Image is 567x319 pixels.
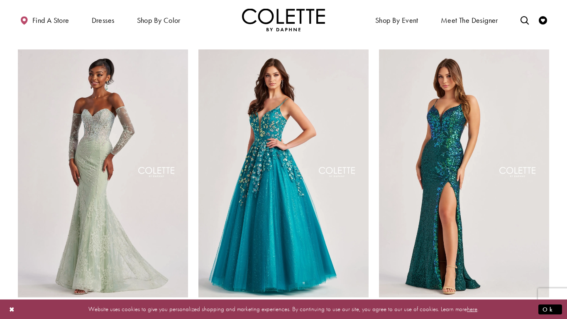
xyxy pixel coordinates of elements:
[537,8,549,31] a: Check Wishlist
[18,8,71,31] a: Find a store
[518,8,531,31] a: Toggle search
[538,304,562,314] button: Submit Dialog
[379,49,549,297] a: Visit Colette by Daphne Style No. CL8425 Page
[92,16,115,25] span: Dresses
[441,16,498,25] span: Meet the designer
[137,16,181,25] span: Shop by color
[60,304,507,315] p: Website uses cookies to give you personalized shopping and marketing experiences. By continuing t...
[90,8,117,31] span: Dresses
[135,8,183,31] span: Shop by color
[32,16,69,25] span: Find a store
[5,302,19,317] button: Close Dialog
[467,305,477,313] a: here
[198,49,369,297] a: Visit Colette by Daphne Style No. CL8420 Page
[375,16,418,25] span: Shop By Event
[18,49,188,297] a: Visit Colette by Daphne Style No. CL8415 Page
[242,8,325,31] img: Colette by Daphne
[439,8,500,31] a: Meet the designer
[373,8,420,31] span: Shop By Event
[242,8,325,31] a: Visit Home Page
